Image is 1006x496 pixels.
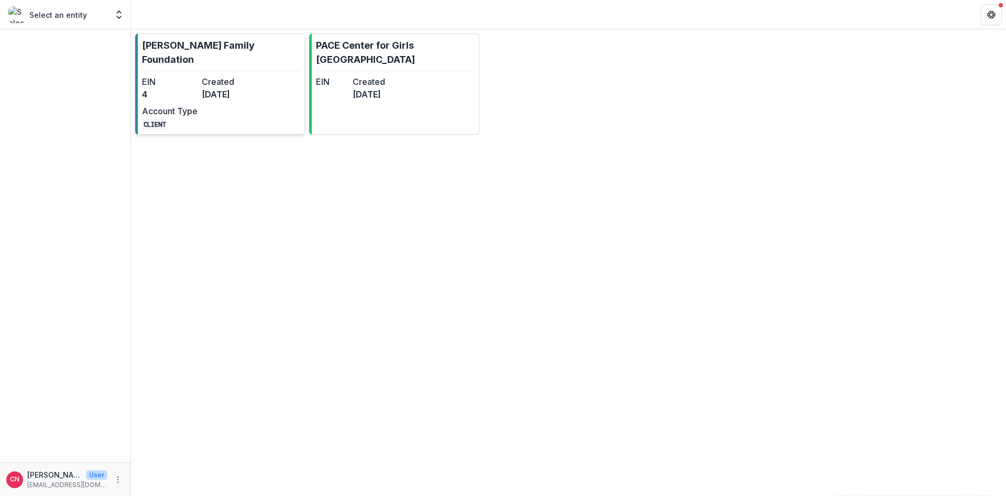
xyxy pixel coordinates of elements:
[10,476,19,483] div: Carol Nieves
[86,470,107,480] p: User
[981,4,1002,25] button: Get Help
[353,75,385,88] dt: Created
[29,9,87,20] p: Select an entity
[202,88,257,101] dd: [DATE]
[309,34,479,135] a: PACE Center for Girls [GEOGRAPHIC_DATA]EINCreated[DATE]
[142,88,198,101] dd: 4
[316,38,474,67] p: PACE Center for Girls [GEOGRAPHIC_DATA]
[316,75,348,88] dt: EIN
[8,6,25,23] img: Select an entity
[112,4,126,25] button: Open entity switcher
[142,119,167,130] code: CLIENT
[202,75,257,88] dt: Created
[135,34,305,135] a: [PERSON_NAME] Family FoundationEIN4Created[DATE]Account TypeCLIENT
[112,473,124,486] button: More
[27,480,107,490] p: [EMAIL_ADDRESS][DOMAIN_NAME]
[27,469,82,480] p: [PERSON_NAME]
[142,75,198,88] dt: EIN
[142,105,198,117] dt: Account Type
[142,38,300,67] p: [PERSON_NAME] Family Foundation
[353,88,385,101] dd: [DATE]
